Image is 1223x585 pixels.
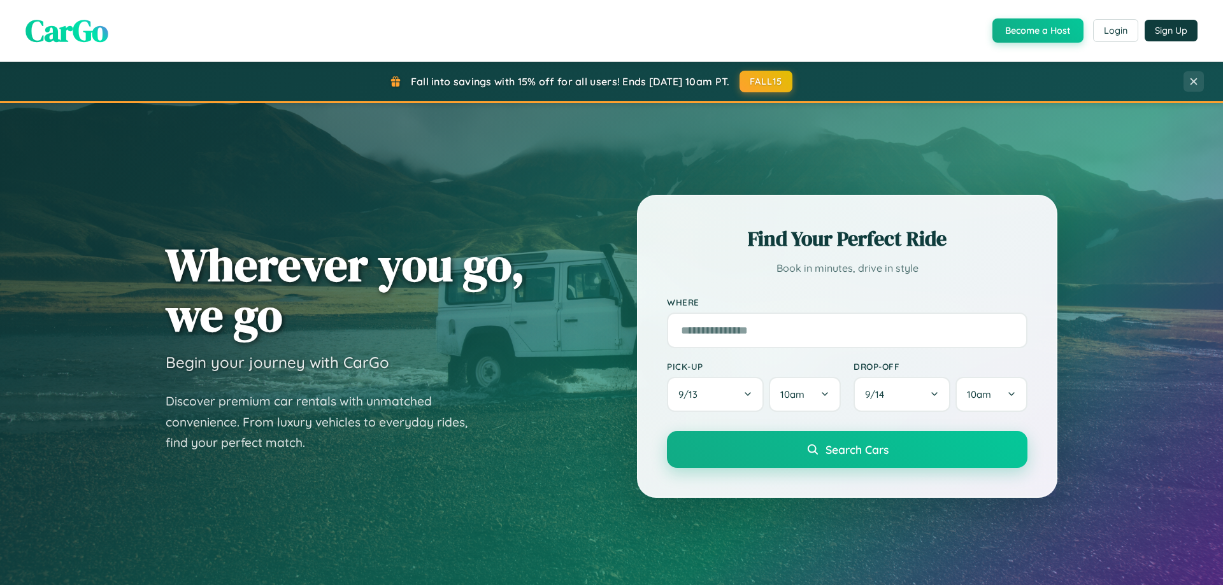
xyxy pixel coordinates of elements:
[854,361,1027,372] label: Drop-off
[854,377,950,412] button: 9/14
[769,377,841,412] button: 10am
[1093,19,1138,42] button: Login
[667,297,1027,307] label: Where
[667,259,1027,278] p: Book in minutes, drive in style
[411,75,730,88] span: Fall into savings with 15% off for all users! Ends [DATE] 10am PT.
[740,71,793,92] button: FALL15
[826,442,889,456] span: Search Cars
[25,10,108,52] span: CarGo
[780,388,805,400] span: 10am
[166,353,389,372] h3: Begin your journey with CarGo
[678,388,704,400] span: 9 / 13
[667,225,1027,253] h2: Find Your Perfect Ride
[865,388,890,400] span: 9 / 14
[955,377,1027,412] button: 10am
[967,388,991,400] span: 10am
[166,239,525,340] h1: Wherever you go, we go
[1145,20,1198,41] button: Sign Up
[166,391,484,453] p: Discover premium car rentals with unmatched convenience. From luxury vehicles to everyday rides, ...
[992,18,1084,43] button: Become a Host
[667,377,764,412] button: 9/13
[667,361,841,372] label: Pick-up
[667,431,1027,468] button: Search Cars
